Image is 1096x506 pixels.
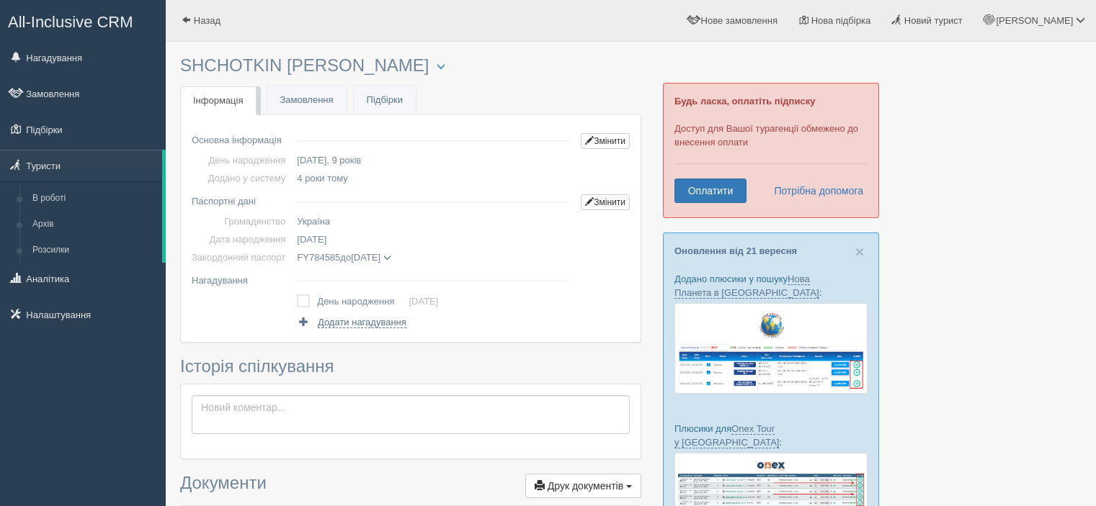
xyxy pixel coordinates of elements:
[180,86,257,116] a: Інформація
[701,15,778,26] span: Нове замовлення
[581,133,630,149] a: Змінити
[351,252,380,263] span: [DATE]
[674,179,747,203] a: Оплатити
[193,95,244,106] span: Інформація
[525,474,641,498] button: Друк документів
[192,187,291,212] td: Паспортні дані
[26,212,162,238] a: Архів
[297,234,326,245] span: [DATE]
[674,422,868,449] p: Плюсики для :
[180,56,641,76] h3: SHCHOTKIN [PERSON_NAME]
[855,243,864,260] span: ×
[318,317,406,328] span: Додати нагадування
[291,151,575,169] td: [DATE], 9 років
[409,296,438,307] a: [DATE]
[192,248,291,266] td: Закордонний паспорт
[291,212,575,230] td: Україна
[811,15,871,26] span: Нова підбірка
[317,292,409,312] td: День народження
[674,245,797,256] a: Оновлення від 21 вересня
[297,252,340,263] span: FY784585
[8,13,133,31] span: All-Inclusive CRM
[581,194,630,210] a: Змінити
[26,186,162,212] a: В роботі
[192,230,291,248] td: Дата народження
[192,169,291,187] td: Додано у систему
[192,266,291,289] td: Нагадування
[297,252,391,263] span: до
[192,126,291,151] td: Основна інформація
[180,474,641,498] h3: Документи
[192,212,291,230] td: Громадянство
[674,423,779,448] a: Onex Tour у [GEOGRAPHIC_DATA]
[904,15,963,26] span: Новий турист
[297,173,347,184] span: 4 роки тому
[548,480,623,492] span: Друк документів
[354,86,416,115] a: Підбірки
[855,244,864,259] button: Close
[765,179,864,203] a: Потрібна допомога
[674,272,868,299] p: Додано плюсики у пошуку :
[297,315,406,329] a: Додати нагадування
[663,83,879,218] div: Доступ для Вашої турагенції обмежено до внесення оплати
[674,303,868,394] img: new-planet-%D0%BF%D1%96%D0%B4%D0%B1%D1%96%D1%80%D0%BA%D0%B0-%D1%81%D1%80%D0%BC-%D0%B4%D0%BB%D1%8F...
[674,96,815,107] b: Будь ласка, оплатіть підписку
[26,238,162,263] a: Розсилки
[996,15,1073,26] span: [PERSON_NAME]
[180,357,641,376] h3: Історія спілкування
[1,1,165,40] a: All-Inclusive CRM
[194,15,220,26] span: Назад
[267,86,347,115] a: Замовлення
[674,274,819,299] a: Нова Планета в [GEOGRAPHIC_DATA]
[192,151,291,169] td: День народження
